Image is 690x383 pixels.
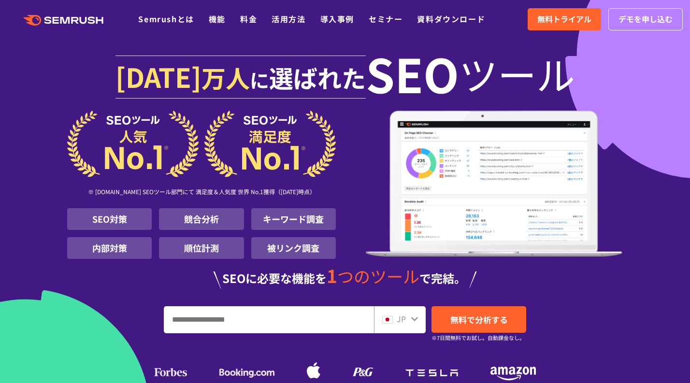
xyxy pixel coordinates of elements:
li: 順位計測 [159,237,244,259]
div: ※ [DOMAIN_NAME] SEOツール部門にて 満足度＆人気度 世界 No.1獲得（[DATE]時点） [67,177,336,208]
a: デモを申し込む [608,8,683,30]
li: 内部対策 [67,237,152,259]
span: JP [397,313,406,325]
span: に [250,66,269,94]
li: キーワード調査 [251,208,336,230]
span: SEO [366,54,459,93]
li: 被リンク調査 [251,237,336,259]
li: 競合分析 [159,208,244,230]
small: ※7日間無料でお試し。自動課金なし。 [431,333,525,342]
li: SEO対策 [67,208,152,230]
span: 万人 [201,60,250,95]
span: デモを申し込む [618,13,673,26]
a: 料金 [240,13,257,25]
span: [DATE] [115,57,201,96]
a: 活用方法 [272,13,305,25]
span: 1 [327,262,337,288]
span: で完結。 [419,270,466,286]
span: つのツール [337,264,419,288]
input: URL、キーワードを入力してください [164,307,374,333]
span: 選ばれた [269,60,366,95]
a: 機能 [209,13,226,25]
a: セミナー [369,13,402,25]
a: Semrushとは [138,13,194,25]
span: 無料で分析する [450,313,508,326]
a: 資料ダウンロード [417,13,485,25]
a: 無料トライアル [528,8,601,30]
a: 導入事例 [320,13,354,25]
a: 無料で分析する [431,306,526,333]
div: SEOに必要な機能を [67,267,623,289]
span: ツール [459,54,575,93]
span: 無料トライアル [537,13,591,26]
